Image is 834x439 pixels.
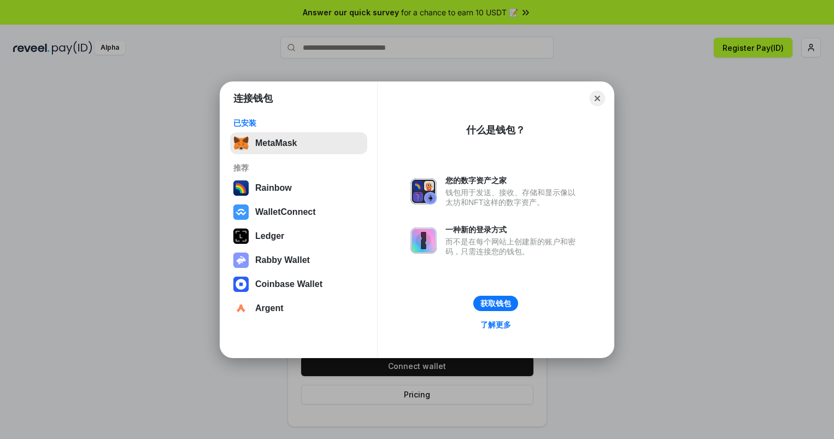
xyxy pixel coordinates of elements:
img: svg+xml,%3Csvg%20xmlns%3D%22http%3A%2F%2Fwww.w3.org%2F2000%2Fsvg%22%20fill%3D%22none%22%20viewBox... [410,178,437,204]
div: 您的数字资产之家 [445,175,581,185]
div: 一种新的登录方式 [445,225,581,235]
button: Rabby Wallet [230,249,367,271]
h1: 连接钱包 [233,92,273,105]
div: WalletConnect [255,207,316,217]
div: 推荐 [233,163,364,173]
button: 获取钱包 [473,296,518,311]
div: 获取钱包 [480,298,511,308]
div: 什么是钱包？ [466,124,525,137]
div: 钱包用于发送、接收、存储和显示像以太坊和NFT这样的数字资产。 [445,188,581,207]
button: Close [590,91,605,106]
button: Argent [230,297,367,319]
div: 了解更多 [480,320,511,330]
img: svg+xml,%3Csvg%20xmlns%3D%22http%3A%2F%2Fwww.w3.org%2F2000%2Fsvg%22%20fill%3D%22none%22%20viewBox... [410,227,437,254]
img: svg+xml,%3Csvg%20width%3D%2228%22%20height%3D%2228%22%20viewBox%3D%220%200%2028%2028%22%20fill%3D... [233,277,249,292]
div: Coinbase Wallet [255,279,322,289]
img: svg+xml,%3Csvg%20fill%3D%22none%22%20height%3D%2233%22%20viewBox%3D%220%200%2035%2033%22%20width%... [233,136,249,151]
div: Rabby Wallet [255,255,310,265]
button: Rainbow [230,177,367,199]
div: Ledger [255,231,284,241]
img: svg+xml,%3Csvg%20xmlns%3D%22http%3A%2F%2Fwww.w3.org%2F2000%2Fsvg%22%20width%3D%2228%22%20height%3... [233,229,249,244]
button: WalletConnect [230,201,367,223]
div: MetaMask [255,138,297,148]
div: Argent [255,303,284,313]
button: Ledger [230,225,367,247]
a: 了解更多 [474,318,518,332]
button: Coinbase Wallet [230,273,367,295]
img: svg+xml,%3Csvg%20width%3D%2228%22%20height%3D%2228%22%20viewBox%3D%220%200%2028%2028%22%20fill%3D... [233,204,249,220]
img: svg+xml,%3Csvg%20width%3D%22120%22%20height%3D%22120%22%20viewBox%3D%220%200%20120%20120%22%20fil... [233,180,249,196]
img: svg+xml,%3Csvg%20xmlns%3D%22http%3A%2F%2Fwww.w3.org%2F2000%2Fsvg%22%20fill%3D%22none%22%20viewBox... [233,253,249,268]
div: 已安装 [233,118,364,128]
div: Rainbow [255,183,292,193]
div: 而不是在每个网站上创建新的账户和密码，只需连接您的钱包。 [445,237,581,256]
button: MetaMask [230,132,367,154]
img: svg+xml,%3Csvg%20width%3D%2228%22%20height%3D%2228%22%20viewBox%3D%220%200%2028%2028%22%20fill%3D... [233,301,249,316]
